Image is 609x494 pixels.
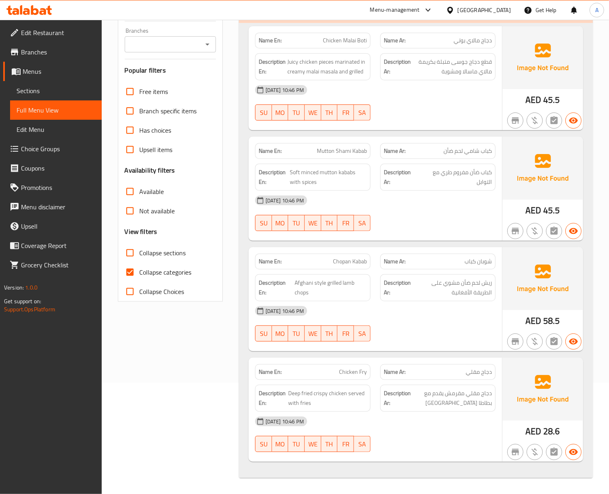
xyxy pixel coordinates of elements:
[458,6,511,15] div: [GEOGRAPHIC_DATA]
[140,87,168,96] span: Free items
[502,358,583,421] img: Ae5nvW7+0k+MAAAAAElFTkSuQmCC
[21,163,95,173] span: Coupons
[21,183,95,192] span: Promotions
[17,105,95,115] span: Full Menu View
[323,36,367,45] span: Chicken Malai Boti
[305,215,321,231] button: WE
[412,57,492,77] span: قطع دجاج جوسى متبلة بكريمة مالاي ماسالا ومشوية
[337,104,354,121] button: FR
[140,287,184,296] span: Collapse Choices
[321,104,338,121] button: TH
[525,92,541,108] span: AED
[527,334,543,350] button: Purchased item
[3,255,102,275] a: Grocery Checklist
[565,334,582,350] button: Available
[354,104,370,121] button: SA
[10,120,102,139] a: Edit Menu
[21,47,95,57] span: Branches
[4,304,55,315] a: Support.OpsPlatform
[354,215,370,231] button: SA
[259,107,269,119] span: SU
[259,147,282,155] strong: Name En:
[341,217,351,229] span: FR
[125,227,157,236] h3: View filters
[4,296,41,306] span: Get support on:
[507,223,523,239] button: Not branch specific item
[259,368,282,376] strong: Name En:
[259,257,282,266] strong: Name En:
[275,328,285,340] span: MO
[341,438,351,450] span: FR
[262,418,307,425] span: [DATE] 10:46 PM
[272,436,289,452] button: MO
[291,217,301,229] span: TU
[341,328,351,340] span: FR
[290,167,367,187] span: Soft minced mutton kababs with spices
[288,104,305,121] button: TU
[308,328,318,340] span: WE
[308,217,318,229] span: WE
[337,436,354,452] button: FR
[384,368,406,376] strong: Name Ar:
[321,325,338,342] button: TH
[3,158,102,178] a: Coupons
[354,325,370,342] button: SA
[262,307,307,315] span: [DATE] 10:46 PM
[140,125,172,135] span: Has choices
[543,92,560,108] span: 45.5
[507,444,523,460] button: Not branch specific item
[262,197,307,204] span: [DATE] 10:46 PM
[23,67,95,76] span: Menus
[337,325,354,342] button: FR
[259,217,269,229] span: SU
[370,5,420,15] div: Menu-management
[3,62,102,81] a: Menus
[21,202,95,212] span: Menu disclaimer
[419,167,492,187] span: كباب ضأن مفروم طري مع التوابل
[525,202,541,218] span: AED
[21,241,95,250] span: Coverage Report
[454,36,492,45] span: دجاج مالاي بوتي
[140,248,186,258] span: Collapse sections
[595,6,599,15] span: A
[324,438,335,450] span: TH
[259,328,269,340] span: SU
[272,215,289,231] button: MO
[341,107,351,119] span: FR
[125,66,216,75] h3: Popular filters
[288,388,367,408] span: Deep fried crispy chicken served with fries
[255,436,272,452] button: SU
[321,436,338,452] button: TH
[21,144,95,154] span: Choice Groups
[565,223,582,239] button: Available
[288,325,305,342] button: TU
[543,313,560,329] span: 58.5
[288,215,305,231] button: TU
[384,147,406,155] strong: Name Ar:
[384,57,411,77] strong: Description Ar:
[507,334,523,350] button: Not branch specific item
[259,438,269,450] span: SU
[308,107,318,119] span: WE
[25,282,38,293] span: 1.0.0
[525,313,541,329] span: AED
[291,438,301,450] span: TU
[354,436,370,452] button: SA
[288,436,305,452] button: TU
[546,223,562,239] button: Not has choices
[140,267,192,277] span: Collapse categories
[324,328,335,340] span: TH
[259,167,288,187] strong: Description En:
[140,187,164,196] span: Available
[465,257,492,266] span: شوبان كباب
[333,257,367,266] span: Chopan Kabab
[3,23,102,42] a: Edit Restaurant
[262,86,307,94] span: [DATE] 10:46 PM
[3,42,102,62] a: Branches
[324,107,335,119] span: TH
[259,57,286,77] strong: Description En:
[3,178,102,197] a: Promotions
[337,215,354,231] button: FR
[305,436,321,452] button: WE
[384,257,406,266] strong: Name Ar:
